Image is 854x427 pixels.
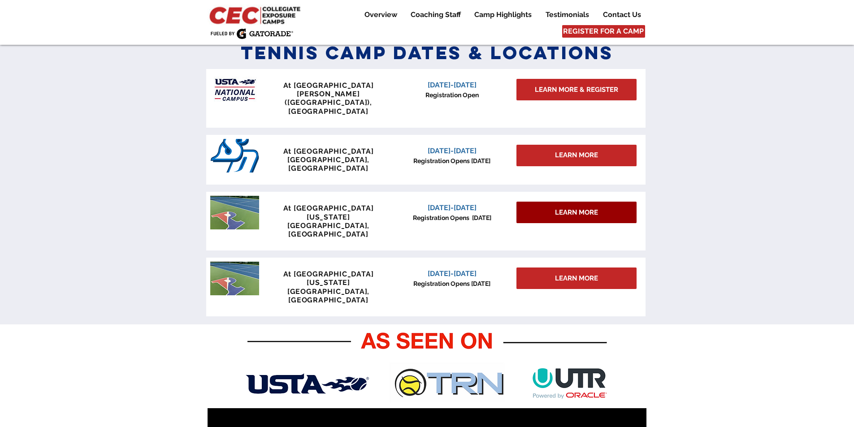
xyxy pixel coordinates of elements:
a: LEARN MORE [516,267,637,289]
span: Registration Opens [DATE] [413,280,490,287]
img: Fueled by Gatorade.png [210,28,293,39]
span: [DATE]-[DATE] [428,203,477,212]
span: [GEOGRAPHIC_DATA], [GEOGRAPHIC_DATA] [287,221,369,238]
p: Camp Highlights [470,9,536,20]
span: REGISTER FOR A CAMP [563,26,644,36]
span: [PERSON_NAME] ([GEOGRAPHIC_DATA]), [GEOGRAPHIC_DATA] [285,90,372,115]
span: [GEOGRAPHIC_DATA], [GEOGRAPHIC_DATA] [287,155,369,173]
a: Overview [358,9,403,20]
span: Registration Opens [DATE] [413,157,490,164]
span: LEARN MORE [555,274,598,283]
img: As Seen On CEC .png [244,328,610,402]
a: Coaching Staff [404,9,467,20]
a: LEARN MORE & REGISTER [516,79,637,100]
img: San_Diego_Toreros_logo.png [210,139,259,173]
span: Registration Open [425,91,479,99]
span: At [GEOGRAPHIC_DATA] [283,147,374,155]
span: LEARN MORE [555,208,598,217]
nav: Site [351,9,647,20]
p: Testimonials [541,9,594,20]
div: LEARN MORE [516,145,637,166]
span: LEARN MORE [555,151,598,160]
p: Overview [360,9,402,20]
a: LEARN MORE [516,202,637,223]
a: Contact Us [596,9,647,20]
img: USTA Campus image_edited.jpg [210,73,259,107]
span: [DATE]-[DATE] [428,147,477,155]
a: REGISTER FOR A CAMP [562,25,645,38]
span: [DATE]-[DATE] [428,81,477,89]
p: Coaching Staff [406,9,465,20]
a: Camp Highlights [468,9,538,20]
span: LEARN MORE & REGISTER [535,85,618,95]
span: At [GEOGRAPHIC_DATA][US_STATE] [283,204,374,221]
span: At [GEOGRAPHIC_DATA][US_STATE] [283,270,374,287]
a: Testimonials [539,9,596,20]
span: [DATE]-[DATE] [428,269,477,278]
span: [GEOGRAPHIC_DATA], [GEOGRAPHIC_DATA] [287,287,369,304]
p: Contact Us [598,9,646,20]
span: Registration Opens [DATE] [413,214,491,221]
span: Tennis Camp Dates & Locations [241,41,614,64]
img: CEC Logo Primary_edited.jpg [208,4,304,25]
img: penn tennis courts with logo.jpeg [210,196,259,229]
span: At [GEOGRAPHIC_DATA] [283,81,374,90]
img: penn tennis courts with logo.jpeg [210,262,259,295]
